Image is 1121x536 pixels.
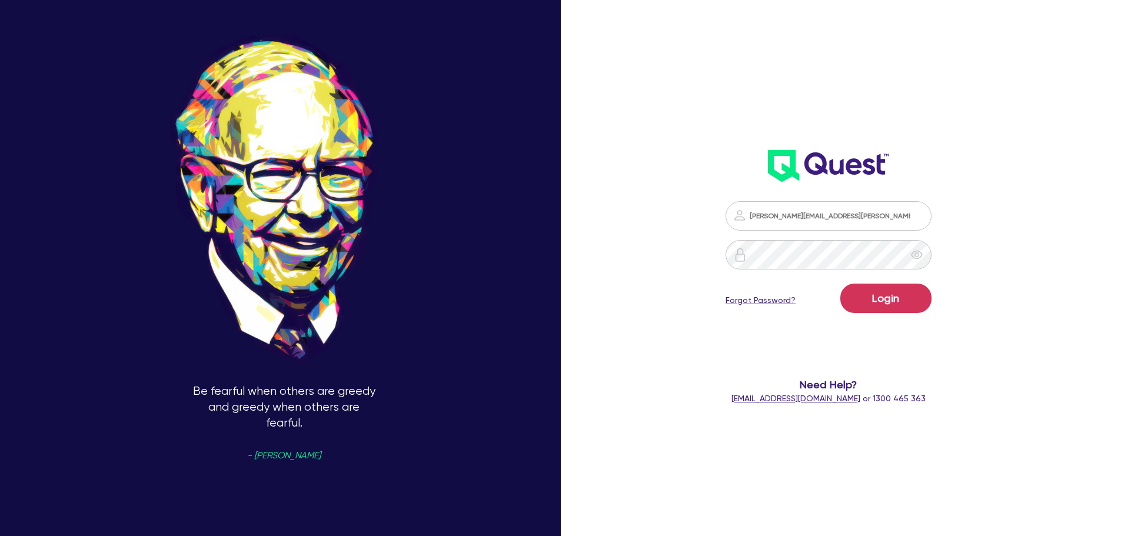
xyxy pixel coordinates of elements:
img: icon-password [733,208,747,222]
span: Need Help? [678,377,979,392]
span: eye [911,249,923,261]
button: Login [840,284,932,313]
a: [EMAIL_ADDRESS][DOMAIN_NAME] [731,394,860,403]
a: Forgot Password? [726,294,796,307]
span: or 1300 465 363 [731,394,926,403]
img: wH2k97JdezQIQAAAABJRU5ErkJggg== [768,150,889,182]
img: icon-password [733,248,747,262]
span: - [PERSON_NAME] [247,451,321,460]
input: Email address [726,201,932,231]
